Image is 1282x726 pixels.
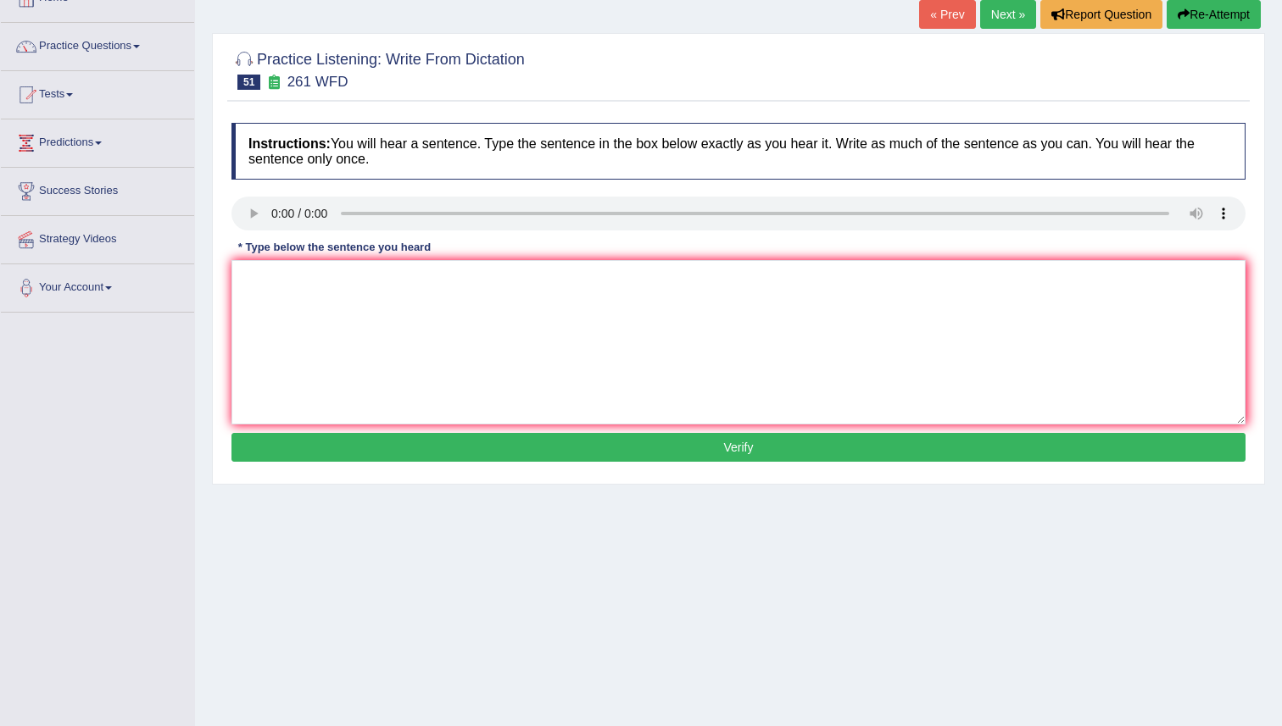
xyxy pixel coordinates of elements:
[248,136,331,151] b: Instructions:
[1,71,194,114] a: Tests
[1,264,194,307] a: Your Account
[231,123,1246,180] h4: You will hear a sentence. Type the sentence in the box below exactly as you hear it. Write as muc...
[287,74,348,90] small: 261 WFD
[231,239,438,255] div: * Type below the sentence you heard
[231,433,1246,462] button: Verify
[1,119,194,162] a: Predictions
[1,168,194,210] a: Success Stories
[231,47,525,90] h2: Practice Listening: Write From Dictation
[265,75,282,91] small: Exam occurring question
[1,216,194,258] a: Strategy Videos
[1,23,194,65] a: Practice Questions
[237,75,260,90] span: 51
